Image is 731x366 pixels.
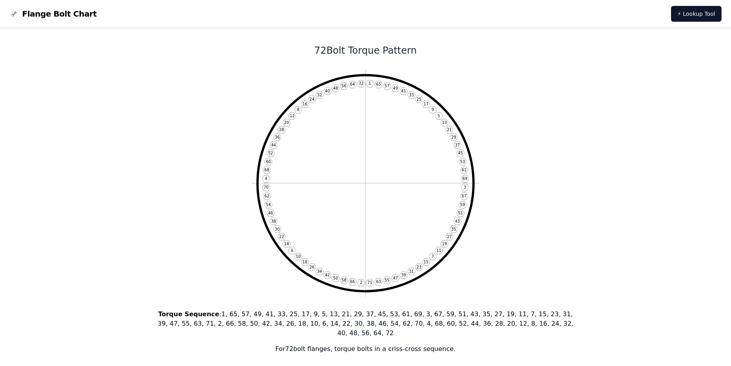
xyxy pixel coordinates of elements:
[284,120,289,125] text: 20
[9,9,19,19] img: Flange Bolt Chart Logo
[271,219,276,223] text: 38
[401,273,406,277] text: 39
[442,242,447,246] text: 19
[154,44,577,57] h1: 72 Bolt Torque Pattern
[438,114,440,118] text: 5
[350,82,355,86] text: 64
[275,227,279,231] text: 30
[22,8,97,19] span: Flange Bolt Chart
[279,235,284,239] text: 22
[451,135,456,139] text: 29
[309,265,314,269] text: 26
[367,280,372,285] text: 71
[268,211,273,215] text: 46
[266,203,271,207] text: 54
[158,310,219,318] b: Torque Sequence
[297,107,300,112] text: 8
[462,168,467,172] text: 61
[416,97,421,101] text: 25
[264,194,269,198] text: 62
[264,185,268,190] text: 70
[9,8,97,19] a: Flange Bolt Chart LogoFlange Bolt Chart
[325,273,330,277] text: 42
[154,310,577,338] p: : 1, 65, 57, 49, 41, 33, 25, 17, 9, 5, 13, 21, 29, 37, 45, 53, 61, 69, 3, 67, 59, 51, 43, 35, 27,...
[424,260,428,264] text: 15
[424,102,428,106] text: 17
[271,143,276,147] text: 44
[393,86,398,90] text: 49
[458,211,463,215] text: 51
[451,227,456,231] text: 35
[409,269,414,274] text: 31
[460,160,465,164] text: 53
[384,84,389,88] text: 57
[350,280,355,284] text: 66
[384,278,389,282] text: 55
[302,260,307,264] text: 18
[317,269,322,274] text: 34
[369,81,371,86] text: 1
[464,185,466,190] text: 3
[671,6,722,22] a: ⚡ Lookup Tool
[462,194,467,198] text: 67
[325,89,330,93] text: 40
[333,86,338,90] text: 48
[437,248,441,253] text: 11
[447,128,452,132] text: 21
[284,242,289,246] text: 14
[458,151,463,155] text: 45
[266,160,271,164] text: 60
[279,128,284,132] text: 28
[376,82,381,86] text: 65
[376,280,381,284] text: 63
[317,93,322,97] text: 32
[291,248,293,253] text: 6
[309,97,314,101] text: 24
[431,107,434,112] text: 9
[268,151,273,155] text: 52
[154,344,577,354] p: For 72 bolt flanges, torque bolts in a criss-cross sequence.
[431,254,434,259] text: 7
[460,203,465,207] text: 59
[341,84,346,88] text: 56
[463,176,467,181] text: 69
[455,219,460,223] text: 43
[302,102,307,106] text: 16
[401,89,406,93] text: 41
[296,254,300,259] text: 10
[359,81,364,86] text: 72
[264,168,269,172] text: 68
[393,276,398,280] text: 47
[333,276,338,280] text: 50
[409,93,414,97] text: 33
[265,176,267,181] text: 4
[290,114,294,118] text: 12
[360,280,362,285] text: 2
[447,235,452,239] text: 27
[341,278,346,282] text: 58
[416,265,421,269] text: 23
[442,120,447,125] text: 13
[275,135,279,139] text: 36
[455,143,460,147] text: 37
